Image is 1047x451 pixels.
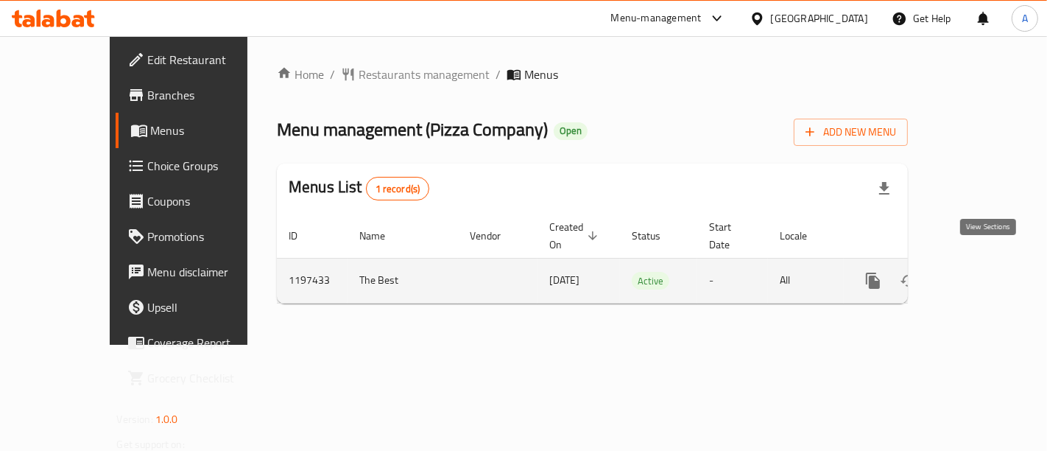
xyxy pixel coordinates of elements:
[611,10,702,27] div: Menu-management
[116,254,284,290] a: Menu disclaimer
[470,227,520,245] span: Vendor
[1022,10,1028,27] span: A
[632,227,680,245] span: Status
[366,177,430,200] div: Total records count
[856,263,891,298] button: more
[524,66,558,83] span: Menus
[348,258,458,303] td: The Best
[697,258,768,303] td: -
[805,123,896,141] span: Add New Menu
[277,214,1009,304] table: enhanced table
[844,214,1009,259] th: Actions
[148,263,272,281] span: Menu disclaimer
[359,66,490,83] span: Restaurants management
[116,148,284,183] a: Choice Groups
[771,10,868,27] div: [GEOGRAPHIC_DATA]
[148,192,272,210] span: Coupons
[891,263,926,298] button: Change Status
[116,183,284,219] a: Coupons
[277,66,324,83] a: Home
[155,410,178,429] span: 1.0.0
[148,157,272,175] span: Choice Groups
[330,66,335,83] li: /
[780,227,826,245] span: Locale
[116,290,284,325] a: Upsell
[148,86,272,104] span: Branches
[116,325,284,360] a: Coverage Report
[341,66,490,83] a: Restaurants management
[148,51,272,69] span: Edit Restaurant
[148,298,272,316] span: Upsell
[116,77,284,113] a: Branches
[148,228,272,245] span: Promotions
[289,176,429,200] h2: Menus List
[794,119,908,146] button: Add New Menu
[496,66,501,83] li: /
[277,258,348,303] td: 1197433
[867,171,902,206] div: Export file
[277,113,548,146] span: Menu management ( Pizza Company )
[554,125,588,137] span: Open
[359,227,404,245] span: Name
[116,42,284,77] a: Edit Restaurant
[709,218,750,254] span: Start Date
[116,360,284,396] a: Grocery Checklist
[549,270,579,290] span: [DATE]
[367,182,429,196] span: 1 record(s)
[768,258,844,303] td: All
[116,113,284,148] a: Menus
[117,410,153,429] span: Version:
[554,122,588,140] div: Open
[289,227,317,245] span: ID
[148,334,272,352] span: Coverage Report
[151,122,272,139] span: Menus
[549,218,602,254] span: Created On
[116,219,284,254] a: Promotions
[277,66,908,83] nav: breadcrumb
[148,369,272,387] span: Grocery Checklist
[632,273,669,290] span: Active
